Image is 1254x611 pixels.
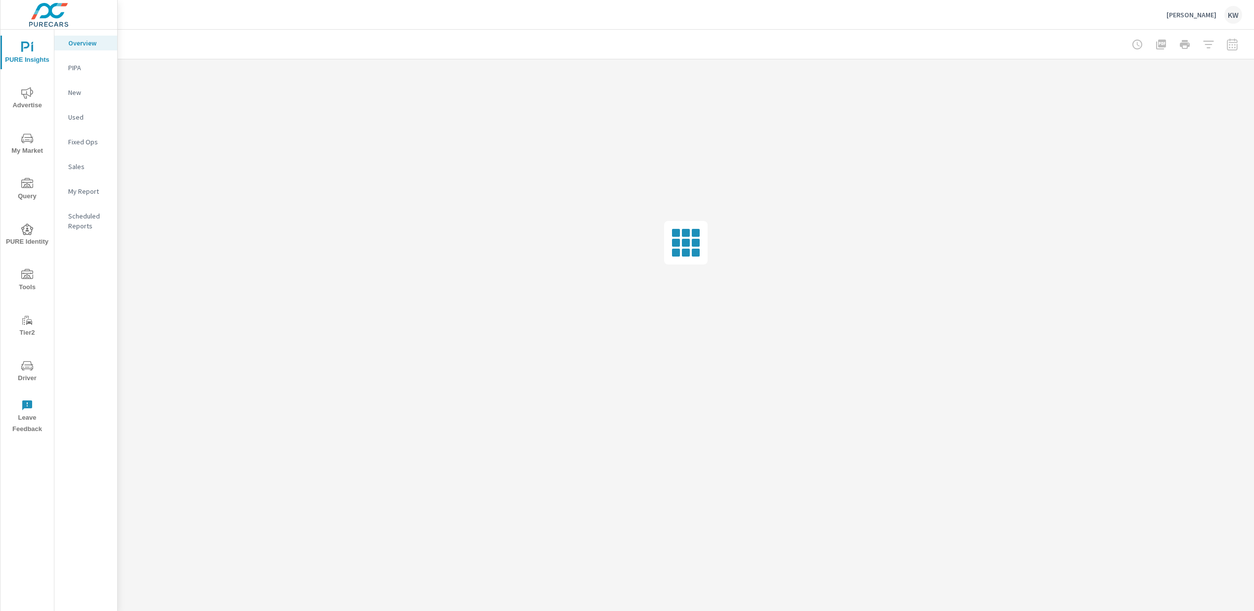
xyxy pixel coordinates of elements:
div: New [54,85,117,100]
span: Driver [3,360,51,384]
span: Advertise [3,87,51,111]
span: Tier2 [3,314,51,339]
p: [PERSON_NAME] [1166,10,1216,19]
span: My Market [3,132,51,157]
p: Fixed Ops [68,137,109,147]
span: PURE Insights [3,42,51,66]
div: KW [1224,6,1242,24]
p: New [68,87,109,97]
div: Sales [54,159,117,174]
div: Overview [54,36,117,50]
div: Fixed Ops [54,134,117,149]
p: Sales [68,162,109,172]
p: My Report [68,186,109,196]
span: PURE Identity [3,223,51,248]
div: nav menu [0,30,54,439]
p: Scheduled Reports [68,211,109,231]
div: PIPA [54,60,117,75]
div: Scheduled Reports [54,209,117,233]
p: Used [68,112,109,122]
span: Query [3,178,51,202]
p: Overview [68,38,109,48]
p: PIPA [68,63,109,73]
div: Used [54,110,117,125]
span: Tools [3,269,51,293]
div: My Report [54,184,117,199]
span: Leave Feedback [3,399,51,435]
